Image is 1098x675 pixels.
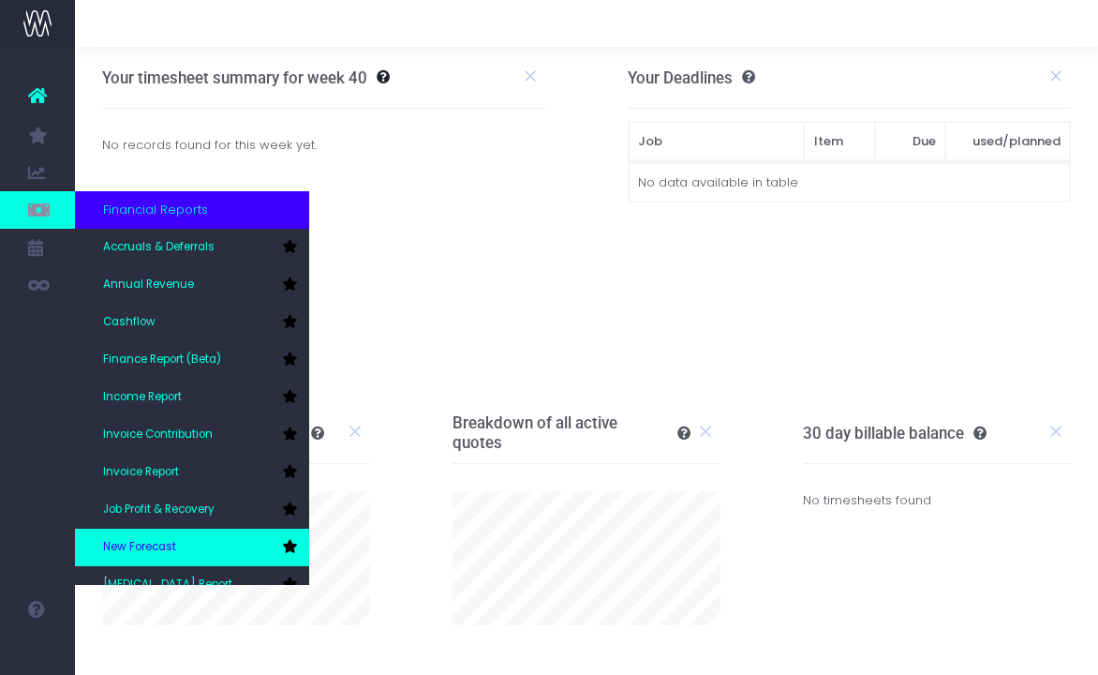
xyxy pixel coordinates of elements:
a: Invoice Contribution [75,416,309,454]
a: Annual Revenue [75,266,309,304]
h3: 30 day billable balance [803,424,987,442]
span: Finance Report (Beta) [103,352,221,368]
td: No data available in table [629,163,1071,202]
h3: Your Deadlines [628,68,755,87]
span: Accruals & Deferrals [103,239,215,256]
span: Job Profit & Recovery [103,502,215,518]
h3: Breakdown of all active quotes [453,413,691,452]
span: Income Report [103,389,182,406]
a: Accruals & Deferrals [75,229,309,266]
div: No timesheets found [803,464,1072,536]
span: [MEDICAL_DATA] Report [103,577,232,593]
span: Invoice Report [103,464,179,481]
div: No records found for this week yet. [88,136,560,155]
img: images/default_profile_image.png [23,637,52,666]
span: New Forecast [103,539,176,556]
a: Income Report [75,379,309,416]
span: Annual Revenue [103,277,194,293]
span: Cashflow [103,314,156,331]
span: Invoice Contribution [103,427,213,443]
th: Job: activate to sort column ascending [629,122,805,161]
a: New Forecast [75,529,309,566]
span: Financial Reports [103,201,208,219]
a: Finance Report (Beta) [75,341,309,379]
a: Job Profit & Recovery [75,491,309,529]
h3: Your timesheet summary for week 40 [102,68,367,87]
a: Invoice Report [75,454,309,491]
th: Due: activate to sort column ascending [875,122,946,161]
a: [MEDICAL_DATA] Report [75,566,309,604]
a: Cashflow [75,304,309,341]
th: Item: activate to sort column ascending [804,122,875,161]
th: used/planned: activate to sort column ascending [945,122,1070,161]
